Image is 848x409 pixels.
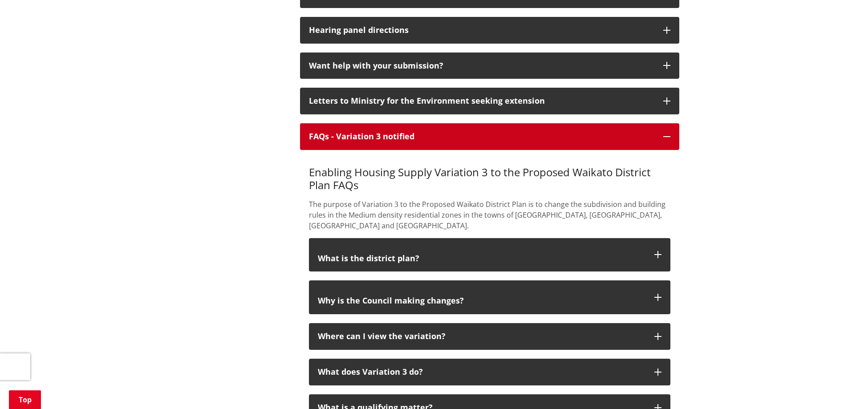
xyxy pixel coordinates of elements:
[309,97,654,105] div: Letters to Ministry for the Environment seeking extension
[309,61,654,70] div: Want help with your submission?
[807,372,839,404] iframe: Messenger Launcher
[309,238,670,272] button: What is the district plan?
[309,199,670,231] p: The purpose of Variation 3 to the Proposed Waikato District Plan is to change the subdivision and...
[318,332,645,341] div: Where can I view the variation?
[309,280,670,314] button: Why is the Council making changes?
[309,323,670,350] button: Where can I view the variation?
[318,254,645,263] p: What is the district plan?
[309,166,670,192] h3: Enabling Housing Supply Variation 3 to the Proposed Waikato District Plan FAQs
[318,296,645,305] p: Why is the Council making changes?
[318,368,645,377] p: What does Variation 3 do?
[300,123,679,150] button: FAQs - Variation 3 notified
[9,390,41,409] a: Top
[300,88,679,114] button: Letters to Ministry for the Environment seeking extension
[309,359,670,385] button: What does Variation 3 do?
[300,17,679,44] button: Hearing panel directions
[309,132,654,141] div: FAQs - Variation 3 notified
[300,53,679,79] button: Want help with your submission?
[309,26,654,35] div: Hearing panel directions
